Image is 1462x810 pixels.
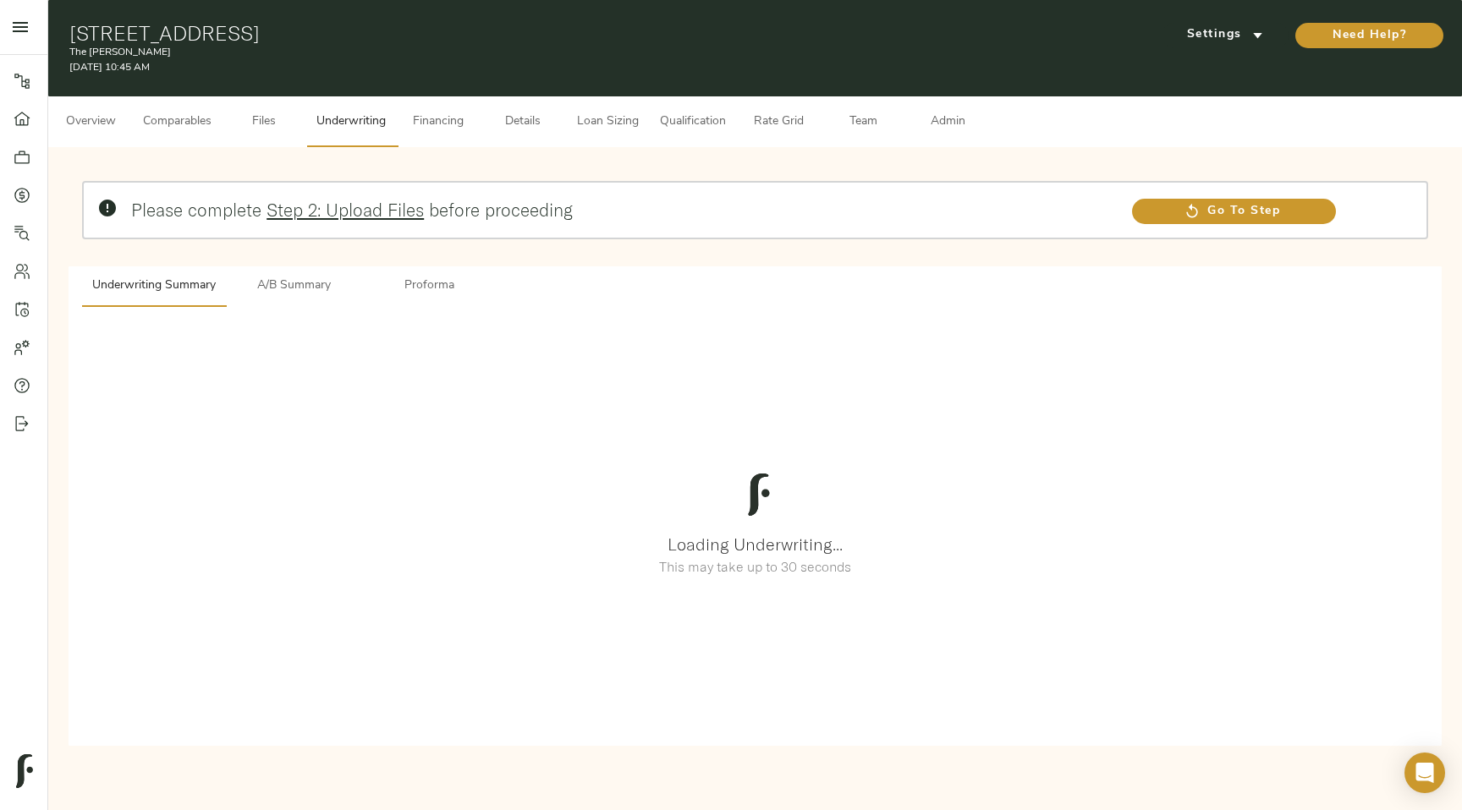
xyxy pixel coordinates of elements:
[1132,199,1336,224] a: Go To Step
[85,555,1425,578] h6: This may take up to 30 seconds
[92,276,216,297] span: Underwriting Summary
[58,112,123,133] span: Overview
[491,112,555,133] span: Details
[731,468,786,523] img: logo
[371,276,486,297] span: Proforma
[1162,23,1289,48] button: Settings
[232,112,296,133] span: Files
[746,112,811,133] span: Rate Grid
[915,112,980,133] span: Admin
[316,112,386,133] span: Underwriting
[1179,25,1272,46] span: Settings
[1312,25,1426,47] span: Need Help?
[1132,201,1336,222] span: Go To Step
[85,534,1425,554] h3: Loading Underwriting...
[831,112,895,133] span: Team
[575,112,640,133] span: Loan Sizing
[406,112,470,133] span: Financing
[131,200,1114,221] h2: Please complete before proceeding
[1295,23,1443,48] button: Need Help?
[69,60,984,75] p: [DATE] 10:45 AM
[660,112,726,133] span: Qualification
[16,754,33,788] img: logo
[1404,753,1445,793] div: Open Intercom Messenger
[143,112,212,133] span: Comparables
[236,276,351,297] span: A/B Summary
[69,45,984,60] p: The [PERSON_NAME]
[69,21,984,45] h1: [STREET_ADDRESS]
[267,199,424,221] a: Step 2: Upload Files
